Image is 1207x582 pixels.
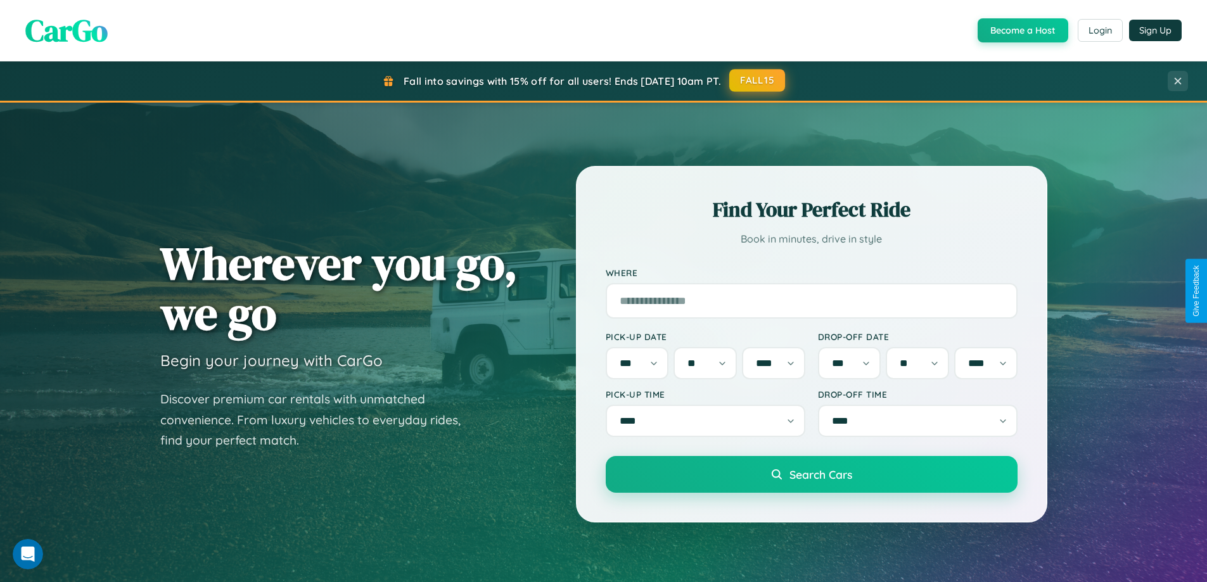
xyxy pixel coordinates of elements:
button: Login [1078,19,1123,42]
h2: Find Your Perfect Ride [606,196,1018,224]
span: CarGo [25,9,108,51]
button: FALL15 [729,69,785,92]
h3: Begin your journey with CarGo [160,351,383,370]
p: Book in minutes, drive in style [606,230,1018,248]
span: Search Cars [789,467,852,481]
button: Sign Up [1129,20,1182,41]
label: Drop-off Date [818,331,1018,342]
label: Pick-up Time [606,389,805,400]
h1: Wherever you go, we go [160,238,518,338]
div: Give Feedback [1192,265,1201,317]
button: Search Cars [606,456,1018,493]
label: Where [606,267,1018,278]
span: Fall into savings with 15% off for all users! Ends [DATE] 10am PT. [404,75,721,87]
p: Discover premium car rentals with unmatched convenience. From luxury vehicles to everyday rides, ... [160,389,477,451]
button: Become a Host [978,18,1068,42]
label: Drop-off Time [818,389,1018,400]
label: Pick-up Date [606,331,805,342]
iframe: Intercom live chat [13,539,43,569]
